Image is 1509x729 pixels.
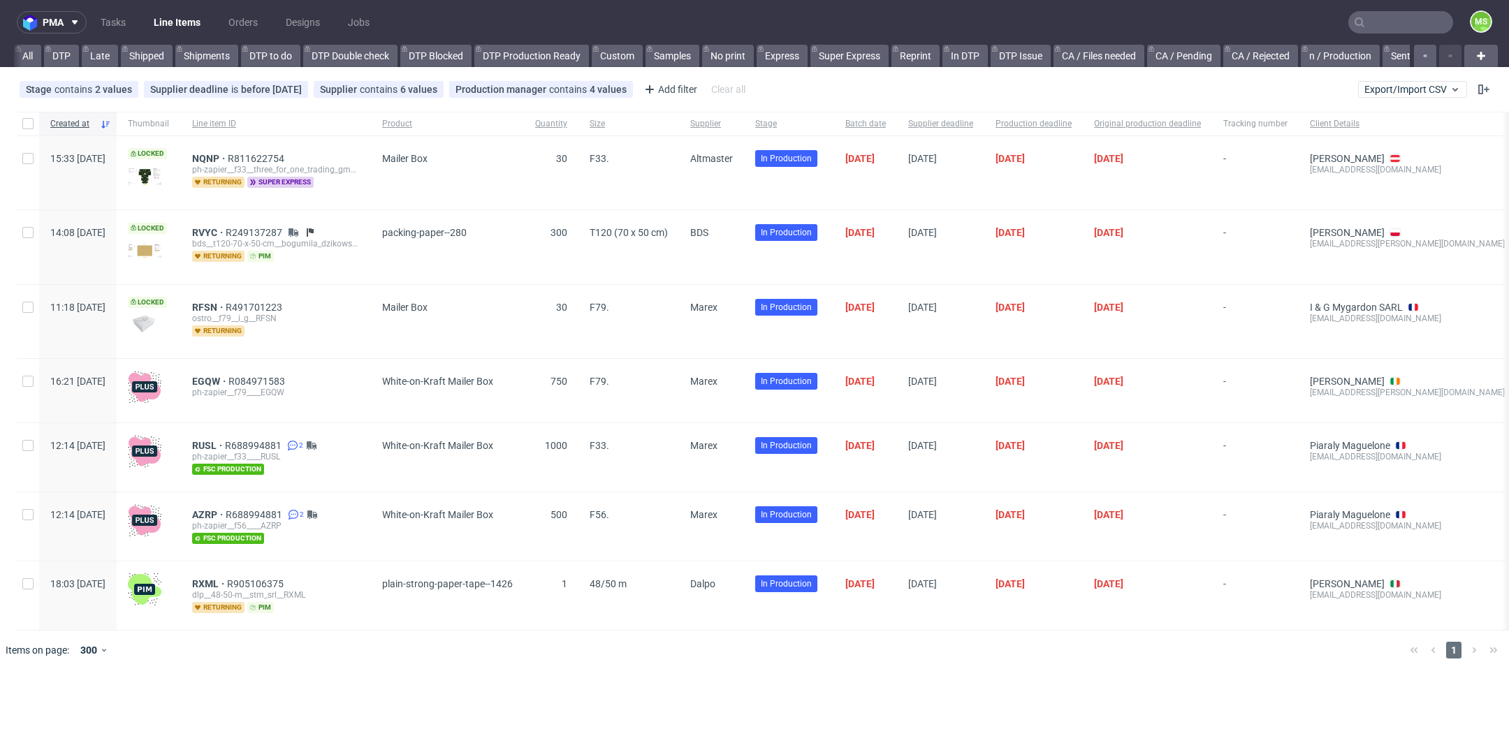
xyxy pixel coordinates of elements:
span: R688994881 [225,440,284,451]
span: returning [192,602,245,613]
a: Express [757,45,808,67]
span: White-on-Kraft Mailer Box [382,376,493,387]
div: [EMAIL_ADDRESS][DOMAIN_NAME] [1310,589,1505,601]
a: Orders [220,11,266,34]
span: In Production [761,301,812,314]
a: 2 [285,509,304,520]
img: wHgJFi1I6lmhQAAAABJRU5ErkJggg== [128,573,161,606]
span: Production manager [455,84,549,95]
span: [DATE] [996,153,1025,164]
img: data [128,315,161,334]
span: - [1223,509,1288,544]
a: DTP Double check [303,45,398,67]
span: AZRP [192,509,226,520]
span: RUSL [192,440,225,451]
span: super express [247,177,314,188]
span: In Production [761,577,812,590]
span: Mailer Box [382,153,428,164]
span: BDS [690,227,708,238]
span: [DATE] [1094,302,1123,313]
button: Export/Import CSV [1358,81,1467,98]
span: packing-paper--280 [382,227,467,238]
span: [DATE] [845,302,875,313]
span: contains [549,84,590,95]
span: [DATE] [845,376,875,387]
a: Shipped [121,45,173,67]
img: plus-icon.676465ae8f3a83198b3f.png [128,434,161,468]
img: logo [23,15,43,31]
a: NQNP [192,153,228,164]
a: CA / Files needed [1054,45,1144,67]
span: - [1223,227,1288,267]
span: [DATE] [908,302,937,313]
a: Super Express [810,45,889,67]
span: - [1223,376,1288,406]
span: [DATE] [1094,509,1123,520]
span: [DATE] [908,578,937,589]
div: 300 [75,640,100,660]
a: DTP to do [241,45,300,67]
span: Quantity [535,118,567,130]
div: [EMAIL_ADDRESS][PERSON_NAME][DOMAIN_NAME] [1310,238,1505,249]
div: [EMAIL_ADDRESS][DOMAIN_NAME] [1310,520,1505,531]
div: 2 values [95,84,132,95]
span: 16:21 [DATE] [50,376,105,387]
span: - [1223,302,1288,341]
span: [DATE] [908,153,937,164]
a: No print [702,45,754,67]
a: R905106375 [227,578,286,589]
span: Tracking number [1223,118,1288,130]
a: Piaraly Maguelone [1310,440,1390,451]
span: White-on-Kraft Mailer Box [382,509,493,520]
img: plus-icon.676465ae8f3a83198b3f.png [128,370,161,404]
a: DTP [44,45,79,67]
span: In Production [761,226,812,239]
div: bds__t120-70-x-50-cm__bogumila_dzikowska__RVYC [192,238,360,249]
span: 500 [551,509,567,520]
div: [EMAIL_ADDRESS][DOMAIN_NAME] [1310,164,1505,175]
span: F56. [590,509,609,520]
span: Marex [690,302,717,313]
span: [DATE] [845,440,875,451]
div: [EMAIL_ADDRESS][PERSON_NAME][DOMAIN_NAME] [1310,387,1505,398]
span: 300 [551,227,567,238]
span: returning [192,177,245,188]
div: [EMAIL_ADDRESS][DOMAIN_NAME] [1310,313,1505,324]
span: F33. [590,440,609,451]
span: - [1223,440,1288,475]
div: ostro__f79__i_g__RFSN [192,313,360,324]
span: T120 (70 x 50 cm) [590,227,668,238]
a: Line Items [145,11,209,34]
span: [DATE] [845,578,875,589]
span: Batch date [845,118,886,130]
span: [DATE] [908,509,937,520]
a: [PERSON_NAME] [1310,376,1385,387]
span: pim [247,251,274,262]
span: Original production deadline [1094,118,1201,130]
span: R491701223 [226,302,285,313]
span: 18:03 [DATE] [50,578,105,589]
img: version_two_editor_design.png [128,244,161,258]
a: Jobs [340,11,378,34]
span: Production deadline [996,118,1072,130]
a: CA / Rejected [1223,45,1298,67]
span: R811622754 [228,153,287,164]
span: 1000 [545,440,567,451]
div: before [DATE] [241,84,302,95]
span: 30 [556,153,567,164]
span: returning [192,251,245,262]
span: 14:08 [DATE] [50,227,105,238]
span: [DATE] [1094,227,1123,238]
a: RXML [192,578,227,589]
figcaption: MS [1471,12,1491,31]
span: In Production [761,439,812,452]
span: - [1223,153,1288,193]
span: 30 [556,302,567,313]
span: returning [192,325,245,337]
a: DTP Production Ready [474,45,589,67]
span: [DATE] [908,376,937,387]
span: Locked [128,297,167,308]
span: plain-strong-paper-tape--1426 [382,578,513,589]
